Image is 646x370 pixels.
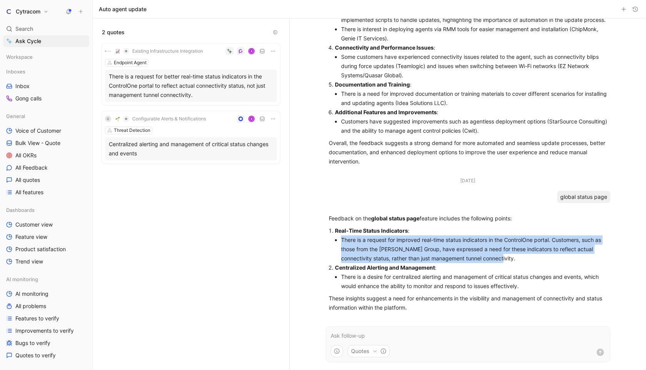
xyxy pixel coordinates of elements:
[15,245,66,253] span: Product satisfaction
[335,263,607,272] p: :
[6,53,33,61] span: Workspace
[3,219,89,230] a: Customer view
[3,204,89,267] div: DashboardsCustomer viewFeature viewProduct satisfactionTrend view
[6,68,25,75] span: Inboxes
[329,214,607,223] p: Feedback on the feature includes the following points:
[105,48,111,54] img: logo
[335,109,437,115] strong: Additional Features and Improvements
[15,164,48,172] span: All Feedback
[15,221,53,228] span: Customer view
[3,300,89,312] a: All problems
[3,23,89,35] div: Search
[3,66,89,104] div: InboxesInboxGong calls
[15,302,46,310] span: All problems
[460,177,475,185] div: [DATE]
[329,294,607,312] p: These insights suggest a need for enhancements in the visibility and management of connectivity a...
[335,108,607,117] p: :
[335,43,607,52] p: :
[3,162,89,173] a: All Feedback
[115,117,120,121] img: 🌱
[15,188,43,196] span: All features
[3,66,89,77] div: Inboxes
[3,273,89,361] div: AI monitoringAI monitoringAll problemsFeatures to verifyImprovements to verifyBugs to verifyQuote...
[3,313,89,324] a: Features to verify
[105,116,111,122] div: C
[109,72,273,100] div: There is a request for better real-time status indicators in the ControlOne portal to reflect act...
[3,6,50,17] button: CytracomCytracom
[15,290,48,298] span: AI monitoring
[335,81,410,88] strong: Documentation and Training
[3,204,89,216] div: Dashboards
[3,150,89,161] a: All OKRs
[6,112,25,120] span: General
[99,5,147,13] h1: Auto agent update
[15,127,61,135] span: Voice of Customer
[557,191,610,203] div: global status page
[3,256,89,267] a: Trend view
[249,117,254,122] div: R
[15,24,33,33] span: Search
[335,226,607,235] p: :
[341,235,607,263] li: There is a request for improved real-time status indicators in the ControlOne portal. Customers, ...
[335,80,607,89] p: :
[335,227,408,234] strong: Real-Time Status Indicators
[3,325,89,337] a: Improvements to verify
[249,49,254,54] div: R
[15,258,43,265] span: Trend view
[115,49,120,53] img: 📈
[341,25,607,43] li: There is interest in deploying agents via RMM tools for easier management and installation (ChipM...
[132,48,203,54] span: Existing Infrastructure Integration
[15,139,60,147] span: Bulk View - Quote
[3,93,89,104] a: Gong calls
[15,95,42,102] span: Gong calls
[3,243,89,255] a: Product satisfaction
[3,51,89,63] div: Workspace
[3,80,89,92] a: Inbox
[348,345,390,357] button: Quotes
[15,352,56,359] span: Quotes to verify
[6,206,35,214] span: Dashboards
[3,350,89,361] a: Quotes to verify
[15,176,40,184] span: All quotes
[3,231,89,243] a: Feature view
[113,47,206,56] button: 📈Existing Infrastructure Integration
[3,273,89,285] div: AI monitoring
[15,315,59,322] span: Features to verify
[341,117,607,135] li: Customers have suggested improvements such as agentless deployment options (StarSource Consulting...
[132,116,206,122] span: Configurable Alerts & Notifications
[3,110,89,198] div: GeneralVoice of CustomerBulk View - QuoteAll OKRsAll FeedbackAll quotesAll features
[15,82,30,90] span: Inbox
[3,288,89,300] a: AI monitoring
[341,272,607,291] li: There is a desire for centralized alerting and management of critical status changes and events, ...
[113,114,209,123] button: 🌱Configurable Alerts & Notifications
[114,127,150,134] div: Threat Detection
[6,275,38,283] span: AI monitoring
[3,337,89,349] a: Bugs to verify
[15,152,37,159] span: All OKRs
[371,215,420,222] strong: global status page
[3,137,89,149] a: Bulk View - Quote
[5,8,13,15] img: Cytracom
[15,339,50,347] span: Bugs to verify
[15,233,47,241] span: Feature view
[341,52,607,80] li: Some customers have experienced connectivity issues related to the agent, such as connectivity bl...
[3,35,89,47] a: Ask Cycle
[341,89,607,108] li: There is a need for improved documentation or training materials to cover different scenarios for...
[3,125,89,137] a: Voice of Customer
[335,44,434,51] strong: Connectivity and Performance Issues
[114,59,147,67] div: Endpoint Agent
[3,187,89,198] a: All features
[16,8,40,15] h1: Cytracom
[15,327,74,335] span: Improvements to verify
[3,110,89,122] div: General
[109,140,273,158] div: Centralized alerting and management of critical status changes and events
[329,138,607,166] p: Overall, the feedback suggests a strong demand for more automated and seamless update processes, ...
[335,264,435,271] strong: Centralized Alerting and Management
[15,37,41,46] span: Ask Cycle
[102,28,125,37] span: 2 quotes
[3,174,89,186] a: All quotes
